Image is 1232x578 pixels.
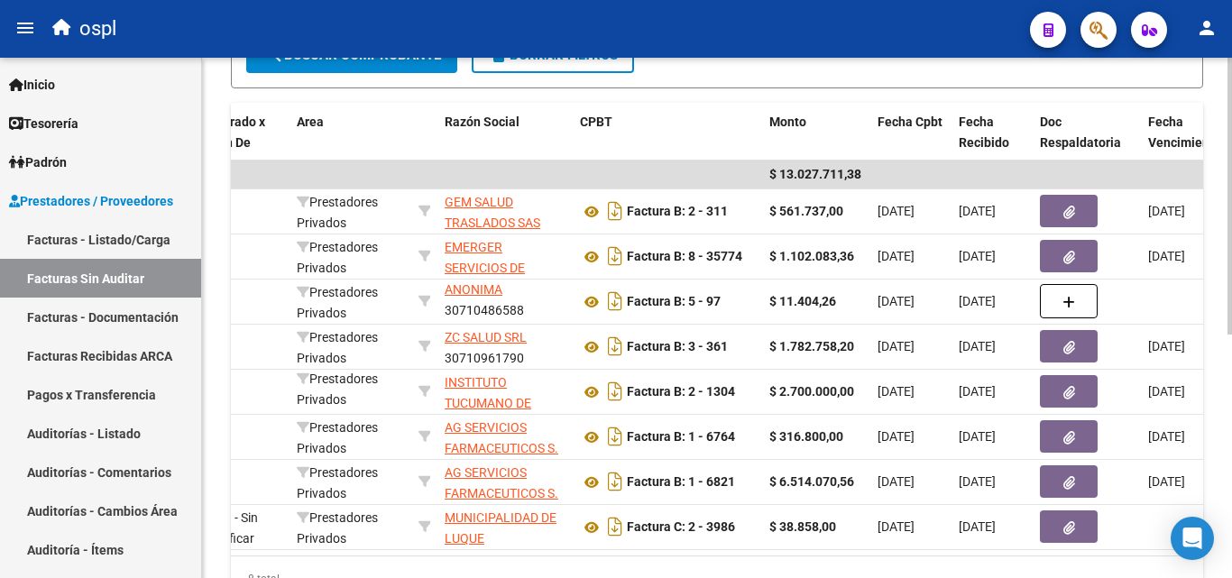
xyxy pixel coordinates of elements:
strong: Factura B: 2 - 1304 [627,385,735,399]
span: AG SERVICIOS FARMACEUTICOS S. A. [445,420,558,476]
span: Prestadores Privados [297,510,378,546]
span: Borrar Filtros [488,47,618,63]
strong: Factura B: 3 - 361 [627,340,728,354]
span: [DATE] [1148,204,1185,218]
strong: $ 1.782.758,20 [769,339,854,353]
i: Descargar documento [603,287,627,316]
span: Prestadores Privados [297,420,378,455]
datatable-header-cell: Fecha Cpbt [870,103,952,182]
strong: $ 561.737,00 [769,204,843,218]
strong: Factura C: 2 - 3986 [627,520,735,535]
span: Fecha Recibido [959,115,1009,150]
span: [DATE] [959,339,996,353]
span: [DATE] [878,474,915,489]
datatable-header-cell: Facturado x Orden De [190,103,290,182]
span: [DATE] [959,249,996,263]
span: Inicio [9,75,55,95]
i: Descargar documento [603,197,627,225]
span: Area [297,115,324,129]
div: 30710961790 [445,327,565,365]
i: Descargar documento [603,512,627,541]
span: [DATE] [959,474,996,489]
datatable-header-cell: Fecha Recibido [952,103,1033,182]
span: [DATE] [1148,339,1185,353]
span: Razón Social [445,115,519,129]
i: Descargar documento [603,377,627,406]
span: Doc Respaldatoria [1040,115,1121,150]
strong: Factura B: 1 - 6764 [627,430,735,445]
span: Fecha Vencimiento [1148,115,1221,150]
span: EMERGER SERVICIOS DE SALUD S.A. [445,240,525,296]
i: Descargar documento [603,467,627,496]
span: [DATE] [878,339,915,353]
strong: Factura B: 5 - 97 [627,295,721,309]
span: Prestadores Privados [297,465,378,500]
datatable-header-cell: Area [290,103,411,182]
span: [DATE] [878,294,915,308]
span: [DATE] [959,294,996,308]
span: Tesorería [9,114,78,133]
strong: $ 1.102.083,36 [769,249,854,263]
span: AG SERVICIOS FARMACEUTICOS S. A. [445,465,558,521]
div: 30710486588 [445,282,565,320]
strong: Factura B: 2 - 311 [627,205,728,219]
datatable-header-cell: CPBT [573,103,762,182]
span: [DATE] [878,249,915,263]
div: 30716675501 [445,192,565,230]
datatable-header-cell: Doc Respaldatoria [1033,103,1141,182]
span: [DATE] [1148,429,1185,444]
span: [DATE] [878,519,915,534]
span: ospl [79,9,116,49]
strong: $ 316.800,00 [769,429,843,444]
div: Open Intercom Messenger [1171,517,1214,560]
strong: Factura B: 1 - 6821 [627,475,735,490]
span: [DATE] [959,519,996,534]
span: Prestadores Privados [297,285,378,320]
mat-icon: person [1196,17,1218,39]
span: [DATE] [959,204,996,218]
span: ZC SALUD SRL [445,330,527,344]
datatable-header-cell: Fecha Vencimiento [1141,103,1222,182]
div: 30677512519 [445,237,565,275]
span: Facturado x Orden De [198,115,265,150]
span: Prestadores Privados [297,330,378,365]
div: 30715468340 [445,463,565,500]
span: [DATE] [878,429,915,444]
span: Prestadores Privados [297,240,378,275]
span: Prestadores / Proveedores [9,191,173,211]
span: MUNICIPALIDAD DE LUQUE [445,510,556,546]
span: [DATE] [1148,384,1185,399]
span: [DATE] [1148,249,1185,263]
strong: $ 11.404,26 [769,294,836,308]
span: Fecha Cpbt [878,115,942,129]
span: Buscar Comprobante [262,47,441,63]
span: Monto [769,115,806,129]
strong: $ 38.858,00 [769,519,836,534]
strong: Factura B: 8 - 35774 [627,250,742,264]
span: $ 13.027.711,38 [769,167,861,181]
i: Descargar documento [603,422,627,451]
span: Padrón [9,152,67,172]
i: Descargar documento [603,332,627,361]
strong: $ 6.514.070,56 [769,474,854,489]
div: 30715468340 [445,417,565,455]
strong: $ 2.700.000,00 [769,384,854,399]
span: [DATE] [878,204,915,218]
mat-icon: menu [14,17,36,39]
div: 33999246619 [445,508,565,546]
span: INSTITUTO TUCUMANO DE FERTILIDAD S.R.L. [445,375,548,431]
span: [DATE] [959,384,996,399]
span: [DATE] [1148,474,1185,489]
span: [DATE] [959,429,996,444]
span: CPBT [580,115,612,129]
datatable-header-cell: Monto [762,103,870,182]
span: GEM SALUD TRASLADOS SAS [445,195,540,230]
span: Prestadores Privados [297,195,378,230]
span: [DATE] [878,384,915,399]
datatable-header-cell: Razón Social [437,103,573,182]
i: Descargar documento [603,242,627,271]
div: 33709213569 [445,372,565,410]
